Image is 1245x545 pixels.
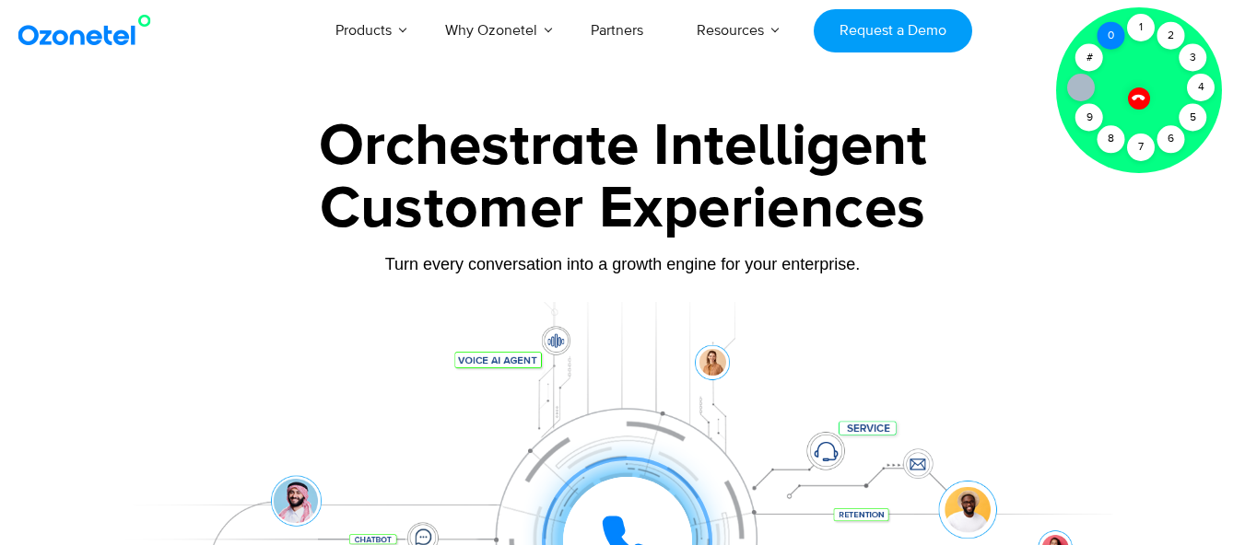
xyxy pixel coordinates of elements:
div: 0 [1098,22,1125,50]
div: 7 [1127,133,1155,161]
div: 5 [1180,104,1207,132]
div: 8 [1098,125,1125,153]
div: 9 [1075,104,1103,132]
div: 1 [1127,14,1155,41]
div: Customer Experiences [47,165,1199,253]
div: # [1075,44,1103,72]
div: 4 [1187,74,1215,101]
div: 6 [1157,125,1185,153]
a: Request a Demo [814,9,971,52]
div: Turn every conversation into a growth engine for your enterprise. [47,254,1199,274]
div: 2 [1157,22,1185,50]
div: Orchestrate Intelligent [47,117,1199,176]
div: 3 [1180,44,1207,72]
